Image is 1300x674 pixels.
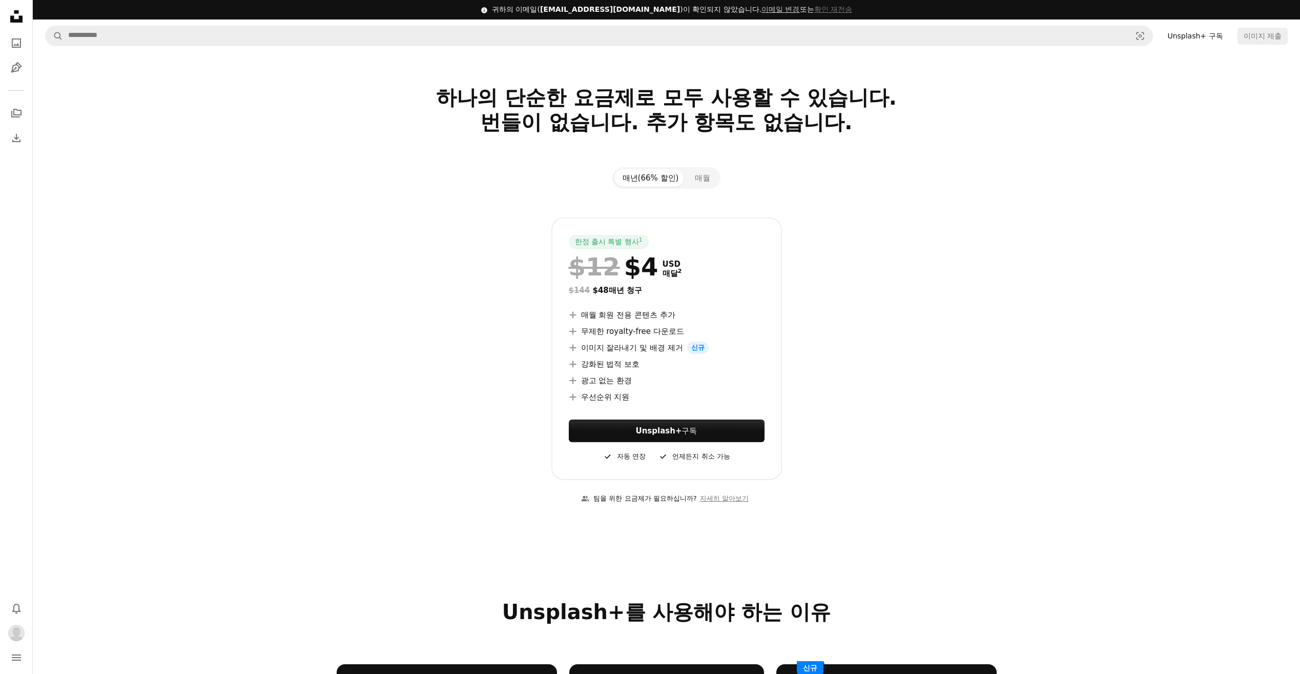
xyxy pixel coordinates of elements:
[6,33,27,53] a: 사진
[569,374,765,387] li: 광고 없는 환경
[46,26,63,46] button: Unsplash 검색
[658,450,730,463] div: 언제든지 취소 가능
[639,236,643,243] sup: 1
[603,450,646,463] div: 자동 연장
[814,5,852,15] button: 확인 재전송
[569,309,765,321] li: 매월 회원 전용 콘텐츠 추가
[8,625,25,641] img: 사용자 HYELIN AN의 아바타
[1128,26,1152,46] button: 시각적 검색
[637,237,645,247] a: 1
[45,26,1153,46] form: 사이트 전체에서 이미지 찾기
[1161,28,1229,44] a: Unsplash+ 구독
[569,358,765,370] li: 강화된 법적 보호
[569,391,765,403] li: 우선순위 지원
[663,269,682,278] span: 매달
[337,600,997,624] h2: Unsplash+를 사용해야 하는 이유
[569,284,765,296] div: $48 매년 청구
[6,6,27,29] a: 홈 — Unsplash
[636,426,682,435] strong: Unsplash+
[614,169,687,187] button: 매년(66% 할인)
[569,420,765,442] a: Unsplash+구독
[569,253,658,280] div: $4
[761,5,799,13] a: 이메일 변경
[663,260,682,269] span: USD
[569,342,765,354] li: 이미지 잘라내기 및 배경 제거
[687,169,718,187] button: 매월
[569,286,590,295] span: $144
[6,128,27,148] a: 다운로드 내역
[676,269,684,278] a: 2
[687,342,709,354] span: 신규
[6,598,27,619] button: 알림
[761,5,852,13] span: 또는
[492,5,852,15] div: 귀하의 이메일( )이 확인되지 않았습니다.
[697,490,752,507] a: 자세히 알아보기
[569,253,620,280] span: $12
[540,5,680,13] span: [EMAIL_ADDRESS][DOMAIN_NAME]
[569,235,649,249] div: 한정 출시 특별 행사
[337,85,997,159] h2: 하나의 단순한 요금제로 모두 사용할 수 있습니다. 번들이 없습니다. 추가 항목도 없습니다.
[569,325,765,338] li: 무제한 royalty-free 다운로드
[6,103,27,124] a: 컬렉션
[6,647,27,668] button: 메뉴
[581,493,696,504] div: 팀을 위한 요금제가 필요하십니까?
[6,623,27,643] button: 프로필
[678,268,682,274] sup: 2
[1237,28,1288,44] button: 이미지 제출
[6,57,27,78] a: 일러스트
